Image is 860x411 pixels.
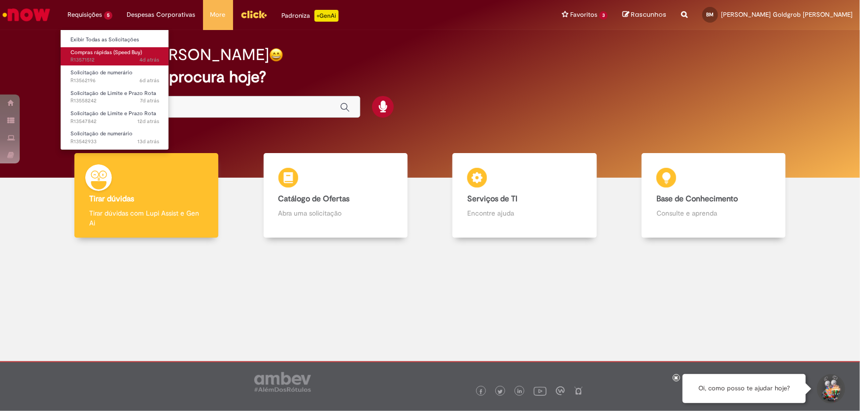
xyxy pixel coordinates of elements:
[80,46,269,63] h2: Bom dia, [PERSON_NAME]
[80,68,780,86] h2: O que você procura hoje?
[241,153,430,238] a: Catálogo de Ofertas Abra uma solicitação
[574,386,583,395] img: logo_footer_naosei.png
[314,10,339,22] p: +GenAi
[683,374,806,403] div: Oi, como posso te ajudar hoje?
[210,10,226,20] span: More
[61,67,169,86] a: Aberto R13562196 : Solicitação de numerário
[61,47,169,65] a: Aberto R13571512 : Compras rápidas (Speed Buy)
[60,30,169,150] ul: Requisições
[70,110,156,117] span: Solicitação de Limite e Prazo Rota
[70,130,133,137] span: Solicitação de numerário
[70,118,159,126] span: R13547842
[140,97,159,104] span: 7d atrás
[139,77,159,84] time: 24/09/2025 10:39:53
[1,5,52,25] img: ServiceNow
[70,138,159,146] span: R13542933
[70,69,133,76] span: Solicitação de numerário
[278,194,350,204] b: Catálogo de Ofertas
[816,374,845,404] button: Iniciar Conversa de Suporte
[61,34,169,45] a: Exibir Todas as Solicitações
[241,7,267,22] img: click_logo_yellow_360x200.png
[61,128,169,147] a: Aberto R13542933 : Solicitação de numerário
[721,10,853,19] span: [PERSON_NAME] Goldgrob [PERSON_NAME]
[89,208,204,228] p: Tirar dúvidas com Lupi Assist e Gen Ai
[138,138,159,145] time: 17/09/2025 10:58:06
[139,56,159,63] span: 4d atrás
[631,10,666,19] span: Rascunhos
[127,10,196,20] span: Despesas Corporativas
[68,10,102,20] span: Requisições
[61,88,169,106] a: Aberto R13558242 : Solicitação de Limite e Prazo Rota
[534,384,547,397] img: logo_footer_youtube.png
[70,56,159,64] span: R13571512
[619,153,808,238] a: Base de Conhecimento Consulte e aprenda
[430,153,619,238] a: Serviços de TI Encontre ajuda
[52,153,241,238] a: Tirar dúvidas Tirar dúvidas com Lupi Assist e Gen Ai
[656,194,738,204] b: Base de Conhecimento
[139,56,159,63] time: 26/09/2025 16:17:06
[656,208,771,218] p: Consulte e aprenda
[70,49,142,56] span: Compras rápidas (Speed Buy)
[282,10,339,22] div: Padroniza
[467,194,517,204] b: Serviços de TI
[254,372,311,392] img: logo_footer_ambev_rotulo_gray.png
[622,10,666,20] a: Rascunhos
[707,11,714,18] span: BM
[138,138,159,145] span: 13d atrás
[70,90,156,97] span: Solicitação de Limite e Prazo Rota
[70,77,159,85] span: R13562196
[70,97,159,105] span: R13558242
[467,208,582,218] p: Encontre ajuda
[278,208,393,218] p: Abra uma solicitação
[269,48,283,62] img: happy-face.png
[479,389,483,394] img: logo_footer_facebook.png
[517,389,522,395] img: logo_footer_linkedin.png
[104,11,112,20] span: 5
[556,386,565,395] img: logo_footer_workplace.png
[89,194,134,204] b: Tirar dúvidas
[139,77,159,84] span: 6d atrás
[138,118,159,125] time: 18/09/2025 15:32:57
[599,11,608,20] span: 3
[138,118,159,125] span: 12d atrás
[61,108,169,126] a: Aberto R13547842 : Solicitação de Limite e Prazo Rota
[498,389,503,394] img: logo_footer_twitter.png
[570,10,597,20] span: Favoritos
[140,97,159,104] time: 23/09/2025 10:45:46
